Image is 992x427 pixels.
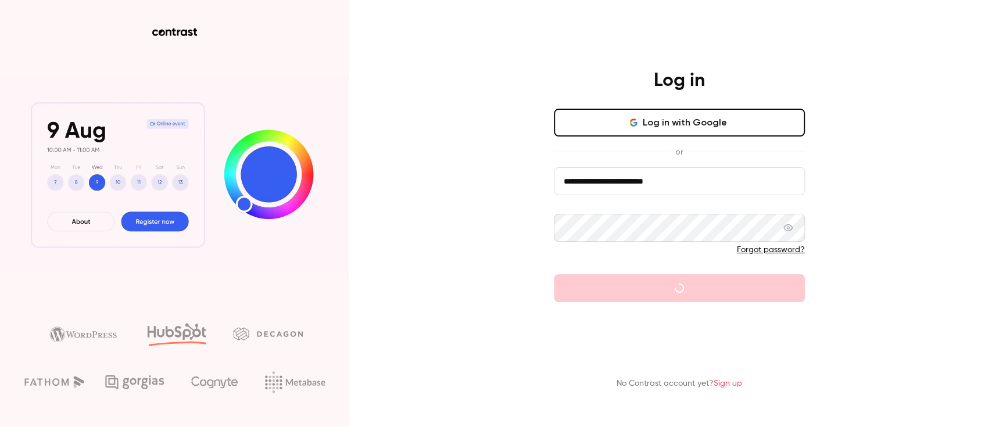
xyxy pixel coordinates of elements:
[554,109,805,137] button: Log in with Google
[233,327,303,340] img: decagon
[669,146,689,158] span: or
[714,379,742,387] a: Sign up
[654,69,705,92] h4: Log in
[737,246,805,254] a: Forgot password?
[617,378,742,390] p: No Contrast account yet?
